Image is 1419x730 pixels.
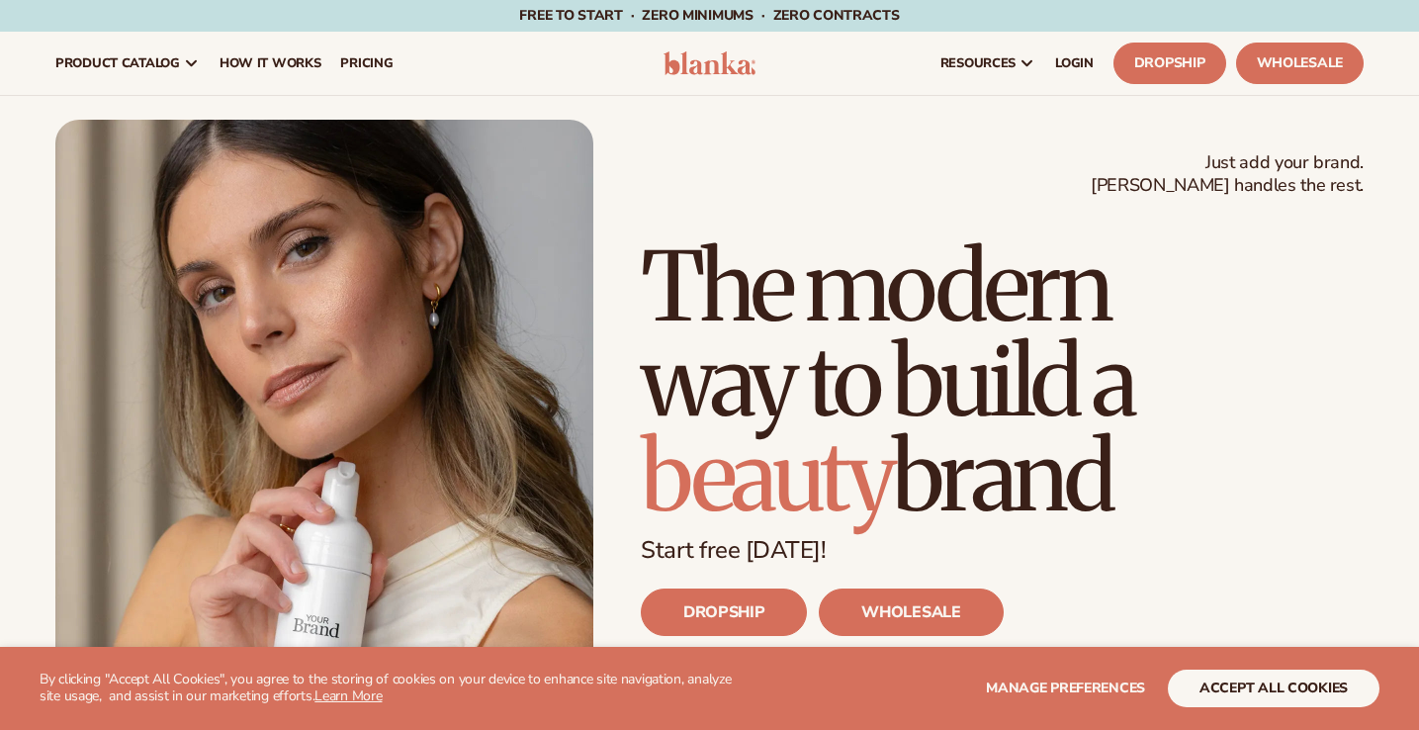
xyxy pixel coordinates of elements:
[641,536,1364,565] p: Start free [DATE]!
[931,32,1045,95] a: resources
[664,51,756,75] img: logo
[1045,32,1104,95] a: LOGIN
[519,6,899,25] span: Free to start · ZERO minimums · ZERO contracts
[1113,43,1226,84] a: Dropship
[986,670,1145,707] button: Manage preferences
[819,589,1003,636] a: WHOLESALE
[340,55,393,71] span: pricing
[55,55,180,71] span: product catalog
[220,55,321,71] span: How It Works
[314,686,382,705] a: Learn More
[1091,151,1364,198] span: Just add your brand. [PERSON_NAME] handles the rest.
[1168,670,1379,707] button: accept all cookies
[1236,43,1364,84] a: Wholesale
[1055,55,1094,71] span: LOGIN
[641,239,1364,524] h1: The modern way to build a brand
[940,55,1016,71] span: resources
[986,679,1145,697] span: Manage preferences
[40,672,739,705] p: By clicking "Accept All Cookies", you agree to the storing of cookies on your device to enhance s...
[641,589,807,636] a: DROPSHIP
[330,32,402,95] a: pricing
[641,417,892,536] span: beauty
[210,32,331,95] a: How It Works
[45,32,210,95] a: product catalog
